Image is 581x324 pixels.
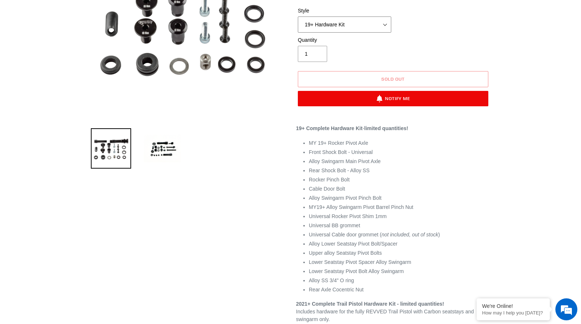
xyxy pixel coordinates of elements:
li: Alloy SS 3/4" O ring [309,277,490,284]
li: Universal Rocker Pivot Shim 1mm [309,213,490,220]
li: MY19+ Alloy Swingarm Pivot Barrel Pinch Nut [309,203,490,211]
li: Alloy Swingarm Pivot Pinch Bolt [309,194,490,202]
img: d_696896380_company_1647369064580_696896380 [23,37,42,55]
strong: limited quantities! [364,125,408,131]
li: Lower Seatstay Pivot Spacer Alloy Swingarm [309,258,490,266]
li: Universal Cable door grommet ( ) [309,231,490,239]
li: Rear Axle Cocentric Nut [309,286,490,294]
p: Includes hardware for the fully REVVED Trail Pistol with Carbon seatstays and swingarm only. [296,300,490,323]
span: We're online! [42,92,101,166]
li: MY 19+ Rocker Pivot Axle [309,139,490,147]
li: Universal BB grommet [309,222,490,229]
label: Style [298,7,391,15]
div: Chat with us now [49,41,134,51]
button: Sold out [298,71,488,87]
li: Rocker Pinch Bolt [309,176,490,184]
li: Alloy Lower Seatstay Pivot Bolt/Spacer [309,240,490,248]
img: Load image into Gallery viewer, Guerrilla Gravity Frame Hardware Kits [91,128,131,169]
li: Rear Shock Bolt - Alloy SS [309,167,490,174]
span: Sold out [381,76,405,82]
img: Load image into Gallery viewer, Guerrilla Gravity Frame Hardware Kits [142,128,182,169]
li: Front Shock Bolt - Universal [309,148,490,156]
li: Cable Door Bolt [309,185,490,193]
div: We're Online! [482,303,544,309]
em: not included, out of stock [381,232,438,238]
textarea: Type your message and hit 'Enter' [4,200,140,226]
li: Lower Seatstay Pivot Bolt Alloy Swingarm [309,268,490,275]
label: Quantity [298,36,391,44]
strong: 19+ Complete Hardware Kit [296,125,363,131]
p: - [296,125,490,132]
li: Alloy Swingarm Main Pivot Axle [309,158,490,165]
div: Navigation go back [8,40,19,51]
div: Minimize live chat window [120,4,138,21]
li: Upper alloy Seatstay Pivot Bolts [309,249,490,257]
strong: 2021+ Complete Trail Pistol Hardware Kit - limited quantities! [296,301,444,307]
button: Notify Me [298,91,488,106]
p: How may I help you today? [482,310,544,316]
